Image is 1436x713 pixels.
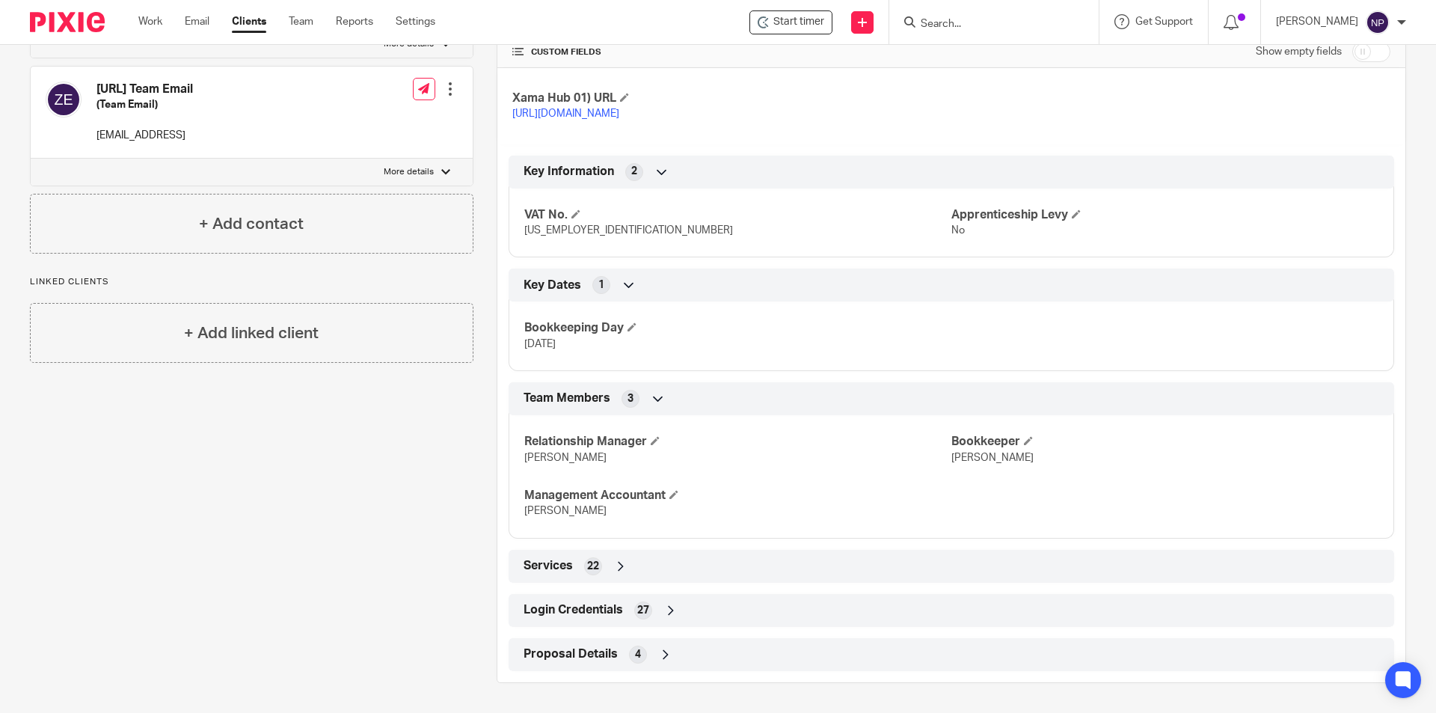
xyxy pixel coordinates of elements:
[524,646,618,662] span: Proposal Details
[951,434,1378,450] h4: Bookkeeper
[336,14,373,29] a: Reports
[637,603,649,618] span: 27
[524,558,573,574] span: Services
[524,434,951,450] h4: Relationship Manager
[951,453,1034,463] span: [PERSON_NAME]
[232,14,266,29] a: Clients
[96,97,193,112] h5: (Team Email)
[524,339,556,349] span: [DATE]
[524,278,581,293] span: Key Dates
[631,164,637,179] span: 2
[289,14,313,29] a: Team
[587,559,599,574] span: 22
[1276,14,1358,29] p: [PERSON_NAME]
[96,128,193,143] p: [EMAIL_ADDRESS]
[524,453,607,463] span: [PERSON_NAME]
[30,276,473,288] p: Linked clients
[524,207,951,223] h4: VAT No.
[46,82,82,117] img: svg%3E
[524,320,951,336] h4: Bookkeeping Day
[598,278,604,293] span: 1
[524,225,733,236] span: [US_EMPLOYER_IDENTIFICATION_NUMBER]
[749,10,832,34] div: Dayhoff Labs, Inc
[512,91,951,106] h4: Xama Hub 01) URL
[951,225,965,236] span: No
[524,488,951,504] h4: Management Accountant
[512,46,951,58] h4: CUSTOM FIELDS
[1366,10,1390,34] img: svg%3E
[96,82,193,97] h4: [URL] Team Email
[524,391,610,406] span: Team Members
[524,164,614,180] span: Key Information
[184,322,319,345] h4: + Add linked client
[384,166,434,178] p: More details
[396,14,435,29] a: Settings
[628,391,633,406] span: 3
[524,602,623,618] span: Login Credentials
[1135,16,1193,27] span: Get Support
[1256,44,1342,59] label: Show empty fields
[773,14,824,30] span: Start timer
[919,18,1054,31] input: Search
[512,108,619,119] a: [URL][DOMAIN_NAME]
[199,212,304,236] h4: + Add contact
[138,14,162,29] a: Work
[185,14,209,29] a: Email
[30,12,105,32] img: Pixie
[524,506,607,516] span: [PERSON_NAME]
[635,647,641,662] span: 4
[951,207,1378,223] h4: Apprenticeship Levy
